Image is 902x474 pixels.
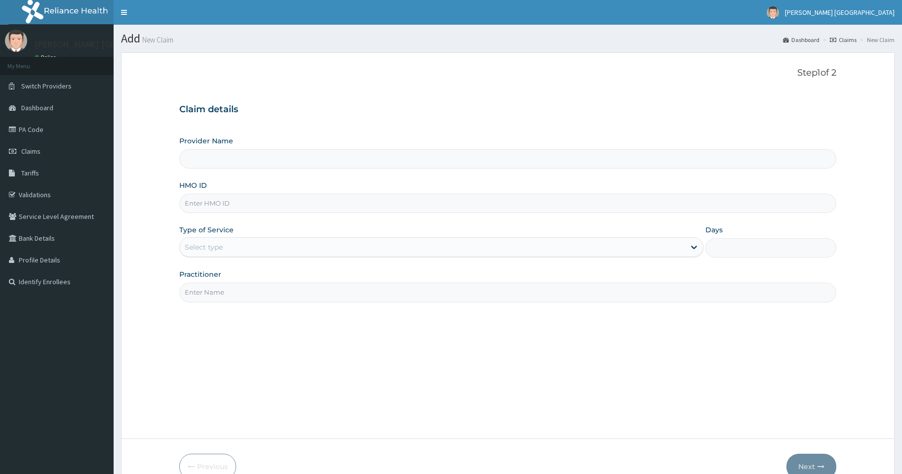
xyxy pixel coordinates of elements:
a: Online [35,54,58,61]
p: Step 1 of 2 [179,68,836,79]
small: New Claim [140,36,173,43]
div: Select type [185,242,223,252]
img: User Image [5,30,27,52]
li: New Claim [858,36,895,44]
label: Type of Service [179,225,234,235]
span: Switch Providers [21,82,72,90]
input: Enter HMO ID [179,194,836,213]
label: Days [705,225,723,235]
span: Tariffs [21,169,39,177]
h3: Claim details [179,104,836,115]
span: Dashboard [21,103,53,112]
input: Enter Name [179,283,836,302]
img: User Image [767,6,779,19]
a: Claims [830,36,857,44]
label: HMO ID [179,180,207,190]
span: Claims [21,147,41,156]
h1: Add [121,32,895,45]
p: [PERSON_NAME] [GEOGRAPHIC_DATA] [35,40,183,49]
a: Dashboard [783,36,820,44]
span: [PERSON_NAME] [GEOGRAPHIC_DATA] [785,8,895,17]
label: Practitioner [179,269,221,279]
label: Provider Name [179,136,233,146]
